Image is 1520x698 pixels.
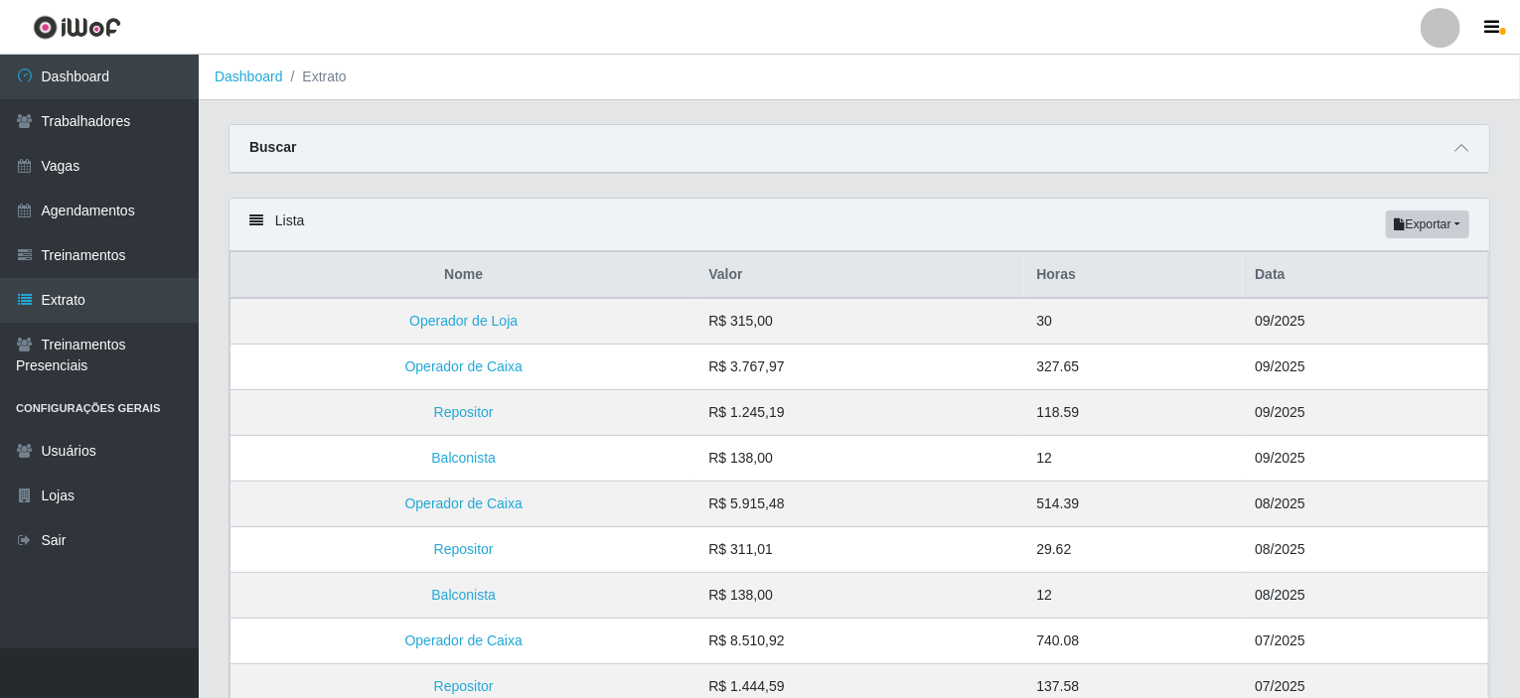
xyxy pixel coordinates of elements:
a: Operador de Caixa [405,495,523,511]
td: R$ 138,00 [696,436,1024,482]
a: Repositor [434,404,494,420]
a: Balconista [431,587,496,603]
td: 12 [1024,436,1243,482]
th: Nome [230,252,697,299]
td: 09/2025 [1243,390,1488,436]
td: 08/2025 [1243,482,1488,527]
a: Dashboard [215,69,283,84]
td: 12 [1024,573,1243,619]
a: Operador de Caixa [405,358,523,374]
td: R$ 311,01 [696,527,1024,573]
th: Valor [696,252,1024,299]
a: Repositor [434,541,494,557]
td: 08/2025 [1243,573,1488,619]
td: 07/2025 [1243,619,1488,664]
td: R$ 315,00 [696,298,1024,345]
td: R$ 138,00 [696,573,1024,619]
td: R$ 3.767,97 [696,345,1024,390]
a: Repositor [434,678,494,694]
img: CoreUI Logo [33,15,121,40]
td: 514.39 [1024,482,1243,527]
td: 09/2025 [1243,436,1488,482]
a: Operador de Caixa [405,632,523,648]
nav: breadcrumb [199,55,1520,100]
td: R$ 1.245,19 [696,390,1024,436]
a: Operador de Loja [409,313,518,329]
th: Data [1243,252,1488,299]
button: Exportar [1386,210,1469,238]
strong: Buscar [249,139,296,155]
td: R$ 8.510,92 [696,619,1024,664]
td: 327.65 [1024,345,1243,390]
td: 09/2025 [1243,345,1488,390]
td: R$ 5.915,48 [696,482,1024,527]
td: 09/2025 [1243,298,1488,345]
td: 30 [1024,298,1243,345]
td: 740.08 [1024,619,1243,664]
li: Extrato [283,67,347,87]
th: Horas [1024,252,1243,299]
td: 118.59 [1024,390,1243,436]
div: Lista [229,199,1489,251]
td: 08/2025 [1243,527,1488,573]
td: 29.62 [1024,527,1243,573]
a: Balconista [431,450,496,466]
